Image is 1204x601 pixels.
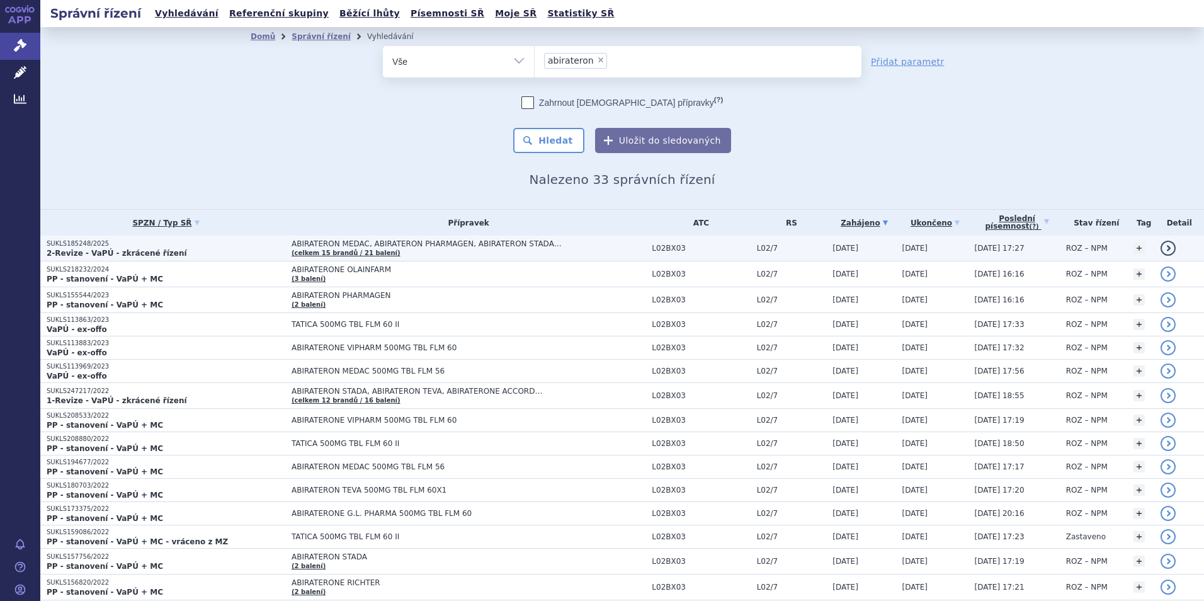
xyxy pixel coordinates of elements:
[652,391,750,400] span: L02BX03
[714,96,723,104] abbr: (?)
[292,416,606,425] span: ABIRATERONE VIPHARM 500MG TBL FLM 60
[1066,509,1108,518] span: ROZ – NPM
[757,583,827,592] span: L02/7
[652,295,750,304] span: L02BX03
[47,528,285,537] p: SUKLS159086/2022
[292,509,606,518] span: ABIRATERONE G.L. PHARMA 500MG TBL FLM 60
[652,532,750,541] span: L02BX03
[975,532,1025,541] span: [DATE] 17:23
[1066,583,1108,592] span: ROZ – NPM
[832,509,858,518] span: [DATE]
[757,416,827,425] span: L02/7
[652,270,750,278] span: L02BX03
[491,5,540,22] a: Moje SŘ
[225,5,332,22] a: Referenční skupiny
[47,514,163,523] strong: PP - stanovení - VaPÚ + MC
[652,509,750,518] span: L02BX03
[151,5,222,22] a: Vyhledávání
[292,301,326,308] a: (2 balení)
[1133,531,1145,542] a: +
[902,270,928,278] span: [DATE]
[285,210,645,236] th: Přípravek
[292,367,606,375] span: ABIRATERON MEDAC 500MG TBL FLM 56
[47,435,285,444] p: SUKLS208880/2022
[652,416,750,425] span: L02BX03
[1161,459,1176,474] a: detail
[47,396,187,405] strong: 1-Revize - VaPÚ - zkrácené řízení
[902,343,928,352] span: [DATE]
[292,387,606,396] span: ABIRATERON STADA, ABIRATERON TEVA, ABIRATERONE ACCORD…
[1030,223,1039,231] abbr: (?)
[832,214,895,232] a: Zahájeno
[47,249,187,258] strong: 2-Revize - VaPÚ - zkrácené řízení
[292,320,606,329] span: TATICA 500MG TBL FLM 60 II
[975,557,1025,566] span: [DATE] 17:19
[975,509,1025,518] span: [DATE] 20:16
[975,244,1025,253] span: [DATE] 17:27
[832,295,858,304] span: [DATE]
[902,439,928,448] span: [DATE]
[292,265,606,274] span: ABIRATERONE OLAINFARM
[1161,292,1176,307] a: detail
[548,56,594,65] span: abirateron
[832,416,858,425] span: [DATE]
[1161,241,1176,256] a: detail
[292,552,606,561] span: ABIRATERON STADA
[1133,342,1145,353] a: +
[1133,556,1145,567] a: +
[902,583,928,592] span: [DATE]
[652,367,750,375] span: L02BX03
[292,532,606,541] span: TATICA 500MG TBL FLM 60 II
[652,343,750,352] span: L02BX03
[757,462,827,471] span: L02/7
[292,343,606,352] span: ABIRATERONE VIPHARM 500MG TBL FLM 60
[757,320,827,329] span: L02/7
[751,210,827,236] th: RS
[47,491,163,500] strong: PP - stanovení - VaPÚ + MC
[47,339,285,348] p: SUKLS113883/2023
[832,486,858,495] span: [DATE]
[47,421,163,430] strong: PP - stanovení - VaPÚ + MC
[652,486,750,495] span: L02BX03
[292,563,326,570] a: (2 balení)
[1133,294,1145,306] a: +
[1066,367,1108,375] span: ROZ – NPM
[1161,388,1176,403] a: detail
[47,552,285,561] p: SUKLS157756/2022
[292,32,351,41] a: Správní řízení
[757,391,827,400] span: L02/7
[975,343,1025,352] span: [DATE] 17:32
[47,467,163,476] strong: PP - stanovení - VaPÚ + MC
[1133,581,1145,593] a: +
[1133,415,1145,426] a: +
[1161,363,1176,379] a: detail
[975,320,1025,329] span: [DATE] 17:33
[47,458,285,467] p: SUKLS194677/2022
[47,348,107,357] strong: VaPÚ - ex-offo
[1066,416,1108,425] span: ROZ – NPM
[292,239,606,248] span: ABIRATERON MEDAC, ABIRATERON PHARMAGEN, ABIRATERON STADA…
[47,362,285,371] p: SUKLS113969/2023
[47,214,285,232] a: SPZN / Typ SŘ
[652,244,750,253] span: L02BX03
[652,557,750,566] span: L02BX03
[292,462,606,471] span: ABIRATERON MEDAC 500MG TBL FLM 56
[292,249,400,256] a: (celkem 15 brandů / 21 balení)
[543,5,618,22] a: Statistiky SŘ
[1066,391,1108,400] span: ROZ – NPM
[902,532,928,541] span: [DATE]
[832,244,858,253] span: [DATE]
[902,462,928,471] span: [DATE]
[652,439,750,448] span: L02BX03
[1060,210,1127,236] th: Stav řízení
[652,320,750,329] span: L02BX03
[832,583,858,592] span: [DATE]
[832,532,858,541] span: [DATE]
[1161,340,1176,355] a: detail
[521,96,723,109] label: Zahrnout [DEMOGRAPHIC_DATA] přípravky
[975,391,1025,400] span: [DATE] 18:55
[292,291,606,300] span: ABIRATERON PHARMAGEN
[902,391,928,400] span: [DATE]
[902,214,968,232] a: Ukončeno
[47,444,163,453] strong: PP - stanovení - VaPÚ + MC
